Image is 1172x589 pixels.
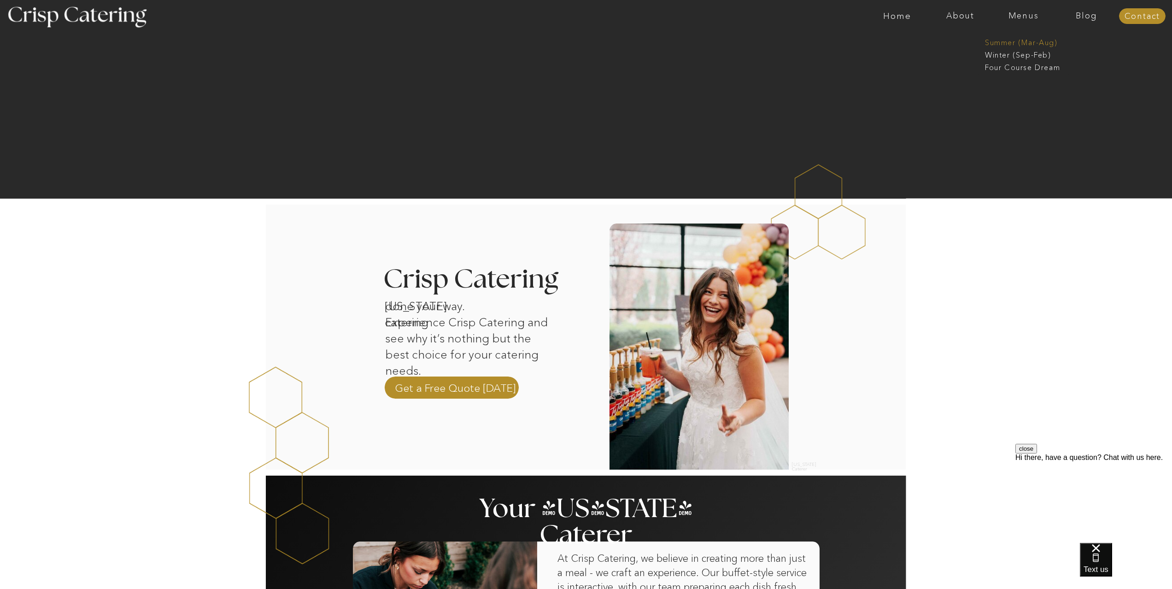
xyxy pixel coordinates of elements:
[385,298,481,310] h1: [US_STATE] catering
[385,298,553,357] p: done your way. Experience Crisp Catering and see why it’s nothing but the best choice for your ca...
[985,37,1067,46] a: Summer (Mar-Aug)
[792,462,820,467] h2: [US_STATE] Caterer
[477,496,695,514] h2: Your [US_STATE] Caterer
[1119,12,1166,21] a: Contact
[395,381,516,395] a: Get a Free Quote [DATE]
[383,266,582,294] h3: Crisp Catering
[866,12,929,21] a: Home
[985,62,1067,71] a: Four Course Dream
[929,12,992,21] a: About
[1055,12,1118,21] a: Blog
[992,12,1055,21] a: Menus
[1080,543,1172,589] iframe: podium webchat widget bubble
[985,50,1061,59] a: Winter (Sep-Feb)
[1015,444,1172,554] iframe: podium webchat widget prompt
